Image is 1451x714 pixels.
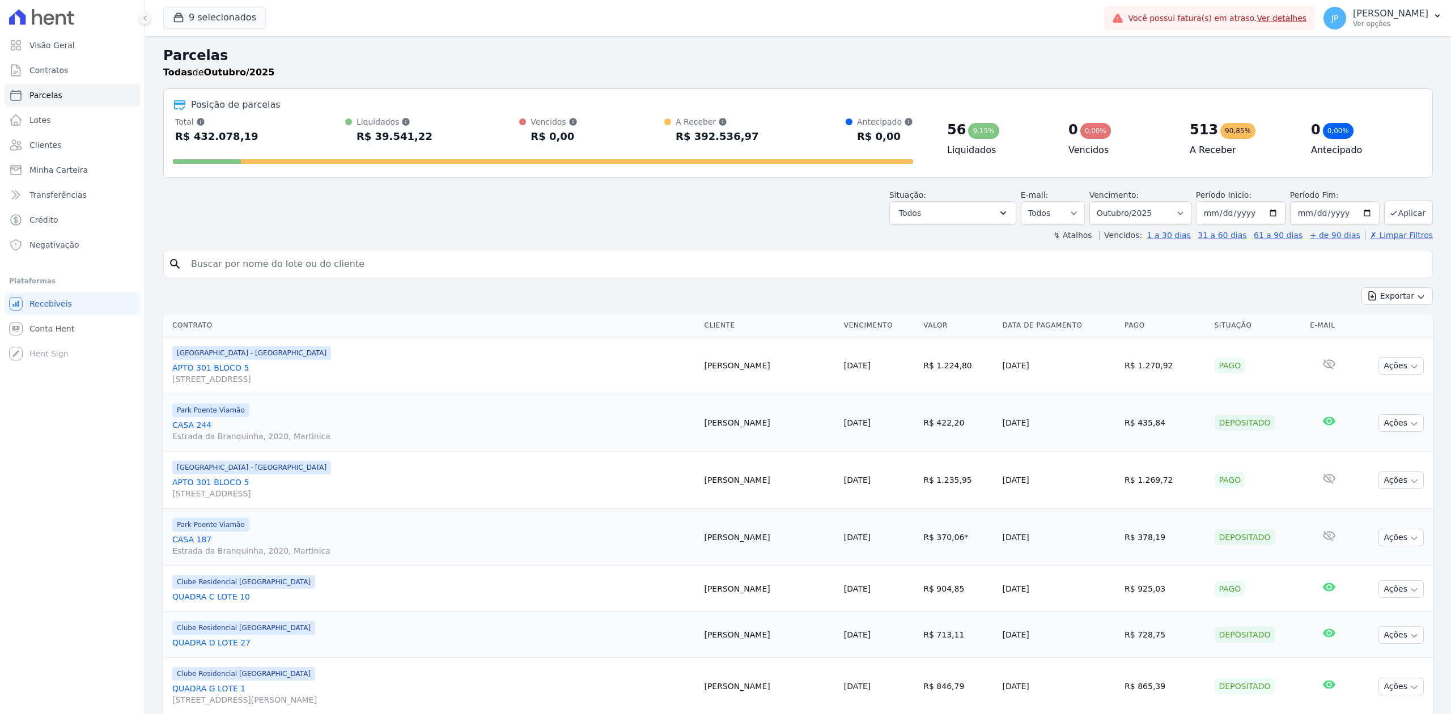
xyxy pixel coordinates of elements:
[172,667,315,681] span: Clube Residencial [GEOGRAPHIC_DATA]
[5,184,140,206] a: Transferências
[839,314,919,337] th: Vencimento
[1190,121,1218,139] div: 513
[168,257,182,271] i: search
[699,509,839,566] td: [PERSON_NAME]
[699,394,839,452] td: [PERSON_NAME]
[1378,357,1424,375] button: Ações
[1323,123,1354,139] div: 0,00%
[172,591,695,602] a: QUADRA C LOTE 10
[998,314,1120,337] th: Data de Pagamento
[844,418,871,427] a: [DATE]
[844,475,871,484] a: [DATE]
[172,362,695,385] a: APTO 301 BLOCO 5[STREET_ADDRESS]
[1120,509,1210,566] td: R$ 378,19
[1215,472,1246,488] div: Pago
[29,65,68,76] span: Contratos
[1353,8,1428,19] p: [PERSON_NAME]
[844,361,871,370] a: [DATE]
[1361,287,1433,305] button: Exportar
[899,206,921,220] span: Todos
[1089,190,1139,199] label: Vencimento:
[1120,337,1210,394] td: R$ 1.270,92
[844,584,871,593] a: [DATE]
[5,134,140,156] a: Clientes
[1257,14,1307,23] a: Ver detalhes
[1068,121,1078,139] div: 0
[889,201,1016,225] button: Todos
[1378,471,1424,489] button: Ações
[1080,123,1111,139] div: 0,00%
[5,292,140,315] a: Recebíveis
[1314,2,1451,34] button: JP [PERSON_NAME] Ver opções
[172,518,249,532] span: Park Poente Viamão
[1120,566,1210,612] td: R$ 925,03
[1378,414,1424,432] button: Ações
[676,116,759,127] div: A Receber
[1215,678,1275,694] div: Depositado
[968,123,999,139] div: 9,15%
[172,545,695,556] span: Estrada da Branquinha, 2020, Martinica
[29,90,62,101] span: Parcelas
[357,116,432,127] div: Liquidados
[172,419,695,442] a: CASA 244Estrada da Branquinha, 2020, Martinica
[1215,358,1246,373] div: Pago
[1120,612,1210,658] td: R$ 728,75
[172,403,249,417] span: Park Poente Viamão
[172,575,315,589] span: Clube Residencial [GEOGRAPHIC_DATA]
[172,431,695,442] span: Estrada da Branquinha, 2020, Martinica
[857,127,913,146] div: R$ 0,00
[1311,121,1321,139] div: 0
[998,509,1120,566] td: [DATE]
[191,98,281,112] div: Posição de parcelas
[1147,231,1191,240] a: 1 a 30 dias
[844,682,871,691] a: [DATE]
[1378,529,1424,546] button: Ações
[1120,394,1210,452] td: R$ 435,84
[1190,143,1293,157] h4: A Receber
[1311,143,1414,157] h4: Antecipado
[29,189,87,201] span: Transferências
[844,533,871,542] a: [DATE]
[1290,189,1380,201] label: Período Fim:
[919,394,998,452] td: R$ 422,20
[172,621,315,635] span: Clube Residencial [GEOGRAPHIC_DATA]
[5,84,140,107] a: Parcelas
[1215,529,1275,545] div: Depositado
[1053,231,1092,240] label: ↯ Atalhos
[699,337,839,394] td: [PERSON_NAME]
[919,612,998,658] td: R$ 713,11
[676,127,759,146] div: R$ 392.536,97
[1198,231,1246,240] a: 31 a 60 dias
[172,477,695,499] a: APTO 301 BLOCO 5[STREET_ADDRESS]
[5,59,140,82] a: Contratos
[699,314,839,337] th: Cliente
[5,233,140,256] a: Negativação
[1021,190,1049,199] label: E-mail:
[172,683,695,705] a: QUADRA G LOTE 1[STREET_ADDRESS][PERSON_NAME]
[5,209,140,231] a: Crédito
[1305,314,1352,337] th: E-mail
[163,45,1433,66] h2: Parcelas
[947,143,1050,157] h4: Liquidados
[1120,314,1210,337] th: Pago
[919,509,998,566] td: R$ 370,06
[184,253,1428,275] input: Buscar por nome do lote ou do cliente
[29,239,79,250] span: Negativação
[1353,19,1428,28] p: Ver opções
[175,116,258,127] div: Total
[998,612,1120,658] td: [DATE]
[172,534,695,556] a: CASA 187Estrada da Branquinha, 2020, Martinica
[172,373,695,385] span: [STREET_ADDRESS]
[5,159,140,181] a: Minha Carteira
[163,66,274,79] p: de
[1254,231,1302,240] a: 61 a 90 dias
[531,116,577,127] div: Vencidos
[1068,143,1172,157] h4: Vencidos
[163,314,699,337] th: Contrato
[947,121,966,139] div: 56
[919,452,998,509] td: R$ 1.235,95
[1365,231,1433,240] a: ✗ Limpar Filtros
[1099,231,1142,240] label: Vencidos:
[531,127,577,146] div: R$ 0,00
[889,190,926,199] label: Situação:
